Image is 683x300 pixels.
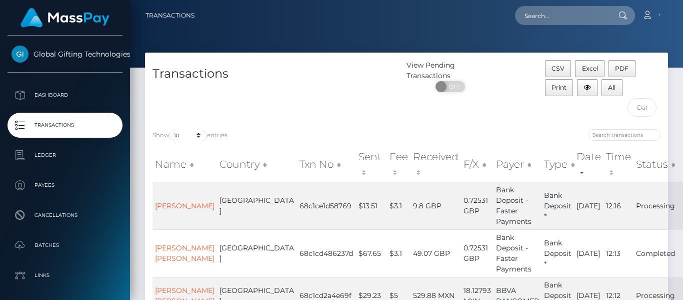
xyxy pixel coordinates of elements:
span: Bank Deposit - Faster Payments [496,185,531,226]
p: Cancellations [11,208,118,223]
th: Sent: activate to sort column ascending [356,147,387,182]
td: $13.51 [356,182,387,229]
button: Print [545,79,573,96]
input: Search... [515,6,609,25]
td: [DATE] [574,229,603,277]
td: $67.65 [356,229,387,277]
a: [PERSON_NAME] [155,201,214,210]
p: Links [11,268,118,283]
th: Type: activate to sort column ascending [541,147,574,182]
p: Ledger [11,148,118,163]
td: 68c1cd486237d [297,229,356,277]
a: Transactions [7,113,122,138]
td: 68c1ce1d58769 [297,182,356,229]
th: Date: activate to sort column ascending [574,147,603,182]
th: Name: activate to sort column ascending [152,147,217,182]
span: OFF [441,81,466,92]
td: $3.1 [387,229,410,277]
th: Country: activate to sort column ascending [217,147,297,182]
a: Transactions [145,5,194,26]
img: Global Gifting Technologies Inc [11,46,28,63]
a: Cancellations [7,203,122,228]
th: Fee: activate to sort column ascending [387,147,410,182]
td: $3.1 [387,182,410,229]
span: CSV [551,65,564,72]
h4: Transactions [152,65,399,83]
label: Show entries [152,130,227,141]
a: Ledger [7,143,122,168]
th: F/X: activate to sort column ascending [461,147,493,182]
td: [GEOGRAPHIC_DATA] [217,229,297,277]
a: [PERSON_NAME] [PERSON_NAME] [155,243,214,263]
div: View Pending Transactions [406,60,493,81]
th: Txn No: activate to sort column ascending [297,147,356,182]
button: PDF [608,60,635,77]
td: 9.8 GBP [410,182,461,229]
p: Payees [11,178,118,193]
td: [DATE] [574,182,603,229]
a: Dashboard [7,83,122,108]
select: Showentries [169,130,207,141]
th: Received: activate to sort column ascending [410,147,461,182]
td: 49.07 GBP [410,229,461,277]
span: Excel [582,65,598,72]
td: 12:16 [603,182,633,229]
td: 12:13 [603,229,633,277]
button: All [601,79,622,96]
p: Batches [11,238,118,253]
span: All [608,84,615,91]
a: Payees [7,173,122,198]
td: Bank Deposit * [541,182,574,229]
td: [GEOGRAPHIC_DATA] [217,182,297,229]
button: Excel [575,60,604,77]
a: Batches [7,233,122,258]
td: 0.72531 GBP [461,182,493,229]
th: Payer: activate to sort column ascending [493,147,541,182]
input: Date filter [627,98,656,117]
span: Print [551,84,566,91]
img: MassPay Logo [20,8,109,28]
p: Dashboard [11,88,118,103]
span: PDF [615,65,628,72]
span: Global Gifting Technologies Inc [7,50,122,59]
input: Search transactions [588,129,660,141]
td: 0.72531 GBP [461,229,493,277]
th: Time: activate to sort column ascending [603,147,633,182]
a: Links [7,263,122,288]
span: Bank Deposit - Faster Payments [496,233,531,273]
p: Transactions [11,118,118,133]
button: CSV [545,60,571,77]
td: Bank Deposit * [541,229,574,277]
button: Column visibility [577,79,597,96]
